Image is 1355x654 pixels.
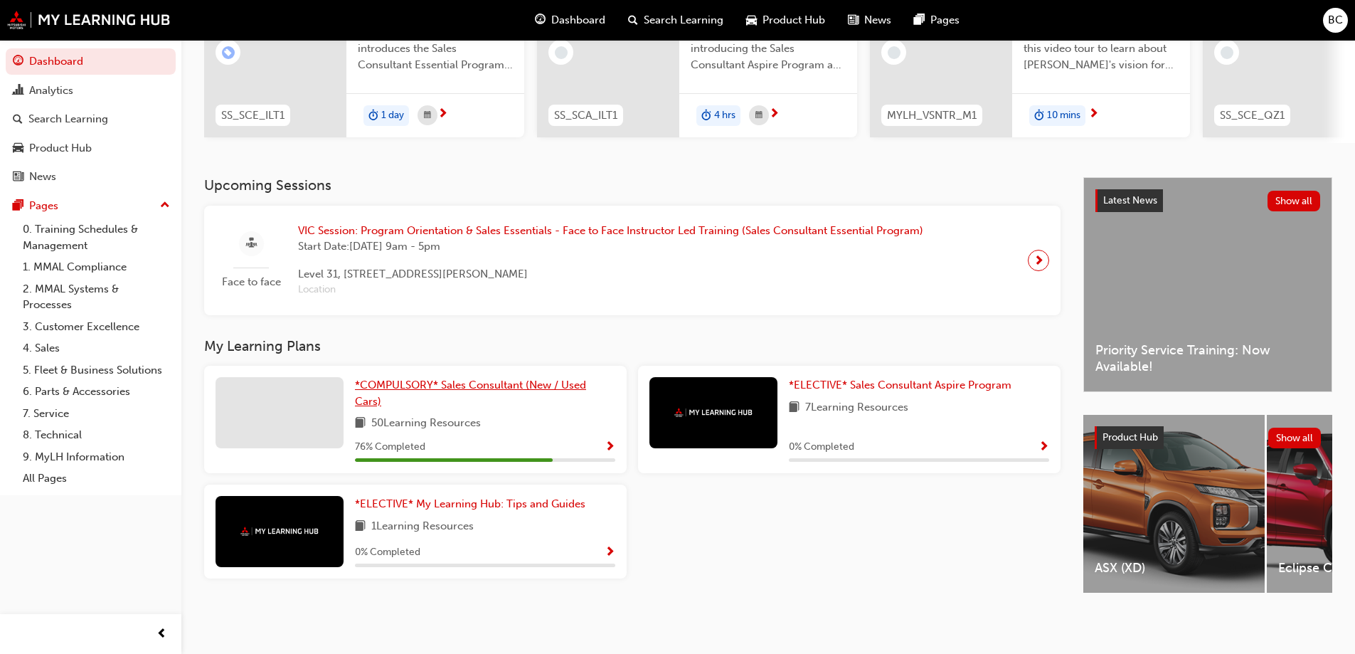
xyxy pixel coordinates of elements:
span: calendar-icon [755,107,762,125]
a: news-iconNews [836,6,903,35]
span: next-icon [1088,108,1099,121]
span: BC [1328,12,1343,28]
span: guage-icon [13,56,23,68]
span: 10 mins [1047,107,1080,124]
span: search-icon [628,11,638,29]
div: Analytics [29,83,73,99]
span: 1 Learning Resources [371,518,474,536]
button: Show Progress [605,544,615,561]
span: MYLH_VSNTR_M1 [887,107,977,124]
a: search-iconSearch Learning [617,6,735,35]
span: Product Hub [762,12,825,28]
span: Product Hub [1102,431,1158,443]
a: car-iconProduct Hub [735,6,836,35]
span: sessionType_FACE_TO_FACE-icon [246,235,257,253]
span: duration-icon [701,107,711,125]
a: News [6,164,176,190]
h3: My Learning Plans [204,338,1061,354]
span: *ELECTIVE* My Learning Hub: Tips and Guides [355,497,585,510]
a: 7. Service [17,403,176,425]
span: next-icon [769,108,780,121]
a: Product Hub [6,135,176,162]
button: DashboardAnalyticsSearch LearningProduct HubNews [6,46,176,193]
a: Face to faceVIC Session: Program Orientation & Sales Essentials - Face to Face Instructor Led Tra... [216,217,1049,304]
a: *ELECTIVE* Sales Consultant Aspire Program [789,377,1017,394]
span: news-icon [13,171,23,184]
img: mmal [7,11,171,29]
span: ASX (XD) [1095,560,1253,576]
button: BC [1323,8,1348,33]
a: 9. MyLH Information [17,446,176,468]
a: *ELECTIVE* My Learning Hub: Tips and Guides [355,496,591,512]
a: Dashboard [6,48,176,75]
span: *ELECTIVE* Sales Consultant Aspire Program [789,379,1011,391]
a: All Pages [17,468,176,490]
span: 50 Learning Resources [371,415,481,433]
button: Show Progress [1038,438,1049,456]
span: learningRecordVerb_NONE-icon [1221,46,1233,59]
span: learningRecordVerb_NONE-icon [555,46,568,59]
img: mmal [674,408,753,417]
button: Show all [1268,191,1321,211]
span: VIC Session: Program Orientation & Sales Essentials - Face to Face Instructor Led Training (Sales... [298,223,923,239]
span: 76 % Completed [355,439,425,455]
button: Pages [6,193,176,219]
span: 7 Learning Resources [805,399,908,417]
span: 1 day [381,107,404,124]
button: Show Progress [605,438,615,456]
span: SS_SCE_ILT1 [221,107,285,124]
h3: Upcoming Sessions [204,177,1061,194]
span: Dashboard [551,12,605,28]
span: calendar-icon [424,107,431,125]
span: Show Progress [605,441,615,454]
span: This instructor led session introduces the Sales Consultant Essential Program and outlines what y... [358,25,513,73]
a: Search Learning [6,106,176,132]
a: 6. Parts & Accessories [17,381,176,403]
a: 3. Customer Excellence [17,316,176,338]
a: Analytics [6,78,176,104]
span: guage-icon [535,11,546,29]
span: Pages [930,12,960,28]
span: Latest News [1103,194,1157,206]
img: mmal [240,527,319,536]
a: Product HubShow all [1095,426,1321,449]
span: learningRecordVerb_NONE-icon [888,46,900,59]
a: *COMPULSORY* Sales Consultant (New / Used Cars) [355,377,615,409]
div: News [29,169,56,185]
span: 4 hrs [714,107,735,124]
a: Latest NewsShow allPriority Service Training: Now Available! [1083,177,1332,392]
span: book-icon [355,415,366,433]
span: book-icon [355,518,366,536]
a: 5. Fleet & Business Solutions [17,359,176,381]
span: next-icon [437,108,448,121]
span: 0 % Completed [355,544,420,561]
span: learningRecordVerb_ENROLL-icon [222,46,235,59]
a: guage-iconDashboard [524,6,617,35]
div: Search Learning [28,111,108,127]
a: 2. MMAL Systems & Processes [17,278,176,316]
a: pages-iconPages [903,6,971,35]
span: Face to face [216,274,287,290]
div: Product Hub [29,140,92,157]
span: book-icon [789,399,799,417]
span: prev-icon [156,626,167,643]
span: SS_SCA_ILT1 [554,107,617,124]
span: *COMPULSORY* Sales Consultant (New / Used Cars) [355,379,586,408]
span: News [864,12,891,28]
a: ASX (XD) [1083,415,1265,593]
div: Pages [29,198,58,214]
span: duration-icon [368,107,378,125]
button: Show all [1268,428,1322,448]
a: 4. Sales [17,337,176,359]
span: Search Learning [644,12,723,28]
span: Start Date: [DATE] 9am - 5pm [298,238,923,255]
span: car-icon [13,142,23,155]
span: car-icon [746,11,757,29]
span: chart-icon [13,85,23,97]
a: 8. Technical [17,424,176,446]
span: Online instructor led session introducing the Sales Consultant Aspire Program and outlining what ... [691,25,846,73]
span: pages-icon [914,11,925,29]
span: Location [298,282,923,298]
span: Level 31, [STREET_ADDRESS][PERSON_NAME] [298,266,923,283]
